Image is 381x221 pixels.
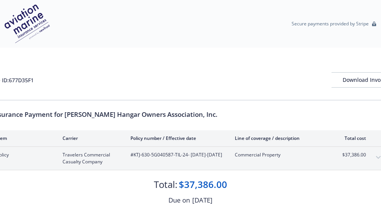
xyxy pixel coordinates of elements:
div: Due on [168,195,190,205]
span: Commercial Property [235,151,325,158]
div: Carrier [63,135,118,141]
div: Policy number / Effective date [130,135,223,141]
span: #KTJ-630-5G040587-TIL-24 - [DATE]-[DATE] [130,151,223,158]
div: Total: [154,178,177,191]
span: Travelers Commercial Casualty Company [63,151,118,165]
div: Line of coverage / description [235,135,325,141]
div: [DATE] [192,195,213,205]
p: Secure payments provided by Stripe [292,20,369,27]
span: $37,386.00 [337,151,366,158]
div: Total cost [337,135,366,141]
div: $37,386.00 [179,178,227,191]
